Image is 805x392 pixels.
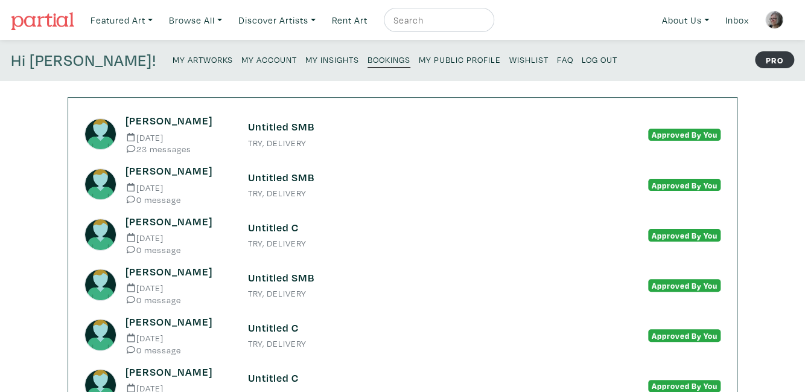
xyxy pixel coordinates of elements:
[233,8,321,33] a: Discover Artists
[126,345,230,355] small: 0 message
[241,51,297,67] a: My Account
[85,8,158,33] a: Featured Art
[126,245,230,254] small: 0 message
[648,329,721,341] span: Approved By You
[126,164,230,178] h6: [PERSON_NAME]
[248,189,557,198] small: TRY, DELIVERY
[11,51,156,70] h4: Hi [PERSON_NAME]!
[126,233,230,242] small: [DATE]
[84,118,116,150] img: avatar.png
[126,333,230,342] small: [DATE]
[84,269,116,301] img: avatar.png
[248,120,557,133] h6: Untitled SMB
[248,289,557,298] small: TRY, DELIVERY
[84,114,721,153] a: [PERSON_NAME] [DATE] 23 messages Untitled SMB TRY, DELIVERY Approved By You
[126,114,230,127] h6: [PERSON_NAME]
[126,283,230,292] small: [DATE]
[648,380,721,392] span: Approved By You
[248,139,557,147] small: TRY, DELIVERY
[248,371,557,385] h6: Untitled C
[84,164,721,204] a: [PERSON_NAME] [DATE] 0 message Untitled SMB TRY, DELIVERY Approved By You
[84,215,721,254] a: [PERSON_NAME] [DATE] 0 message Untitled C TRY, DELIVERY Approved By You
[241,54,297,65] small: My Account
[582,51,617,67] a: Log Out
[367,54,410,65] small: Bookings
[326,8,373,33] a: Rent Art
[582,54,617,65] small: Log Out
[84,169,116,201] img: avatar.png
[126,215,230,228] h6: [PERSON_NAME]
[84,315,721,355] a: [PERSON_NAME] [DATE] 0 message Untitled C TRY, DELIVERY Approved By You
[765,11,783,29] img: phpThumb.php
[720,8,754,33] a: Inbox
[248,239,557,248] small: TRY, DELIVERY
[392,13,483,28] input: Search
[248,271,557,284] h6: Untitled SMB
[557,54,573,65] small: FAQ
[126,295,230,304] small: 0 message
[173,54,233,65] small: My Artworks
[755,51,794,68] strong: PRO
[419,51,501,67] a: My Public Profile
[84,265,721,304] a: [PERSON_NAME] [DATE] 0 message Untitled SMB TRY, DELIVERY Approved By You
[84,219,116,251] img: avatar.png
[509,54,549,65] small: Wishlist
[126,315,230,329] h6: [PERSON_NAME]
[126,183,230,192] small: [DATE]
[648,229,721,241] span: Approved By You
[164,8,227,33] a: Browse All
[126,365,230,379] h6: [PERSON_NAME]
[126,144,230,153] small: 23 messages
[657,8,714,33] a: About Us
[648,179,721,191] span: Approved By You
[305,54,359,65] small: My Insights
[305,51,359,67] a: My Insights
[126,195,230,204] small: 0 message
[509,51,549,67] a: Wishlist
[84,319,116,351] img: avatar.png
[126,265,230,278] h6: [PERSON_NAME]
[248,321,557,335] h6: Untitled C
[248,339,557,348] small: TRY, DELIVERY
[126,133,230,142] small: [DATE]
[248,171,557,184] h6: Untitled SMB
[419,54,501,65] small: My Public Profile
[557,51,573,67] a: FAQ
[248,221,557,234] h6: Untitled C
[648,129,721,141] span: Approved By You
[367,51,410,68] a: Bookings
[173,51,233,67] a: My Artworks
[648,279,721,291] span: Approved By You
